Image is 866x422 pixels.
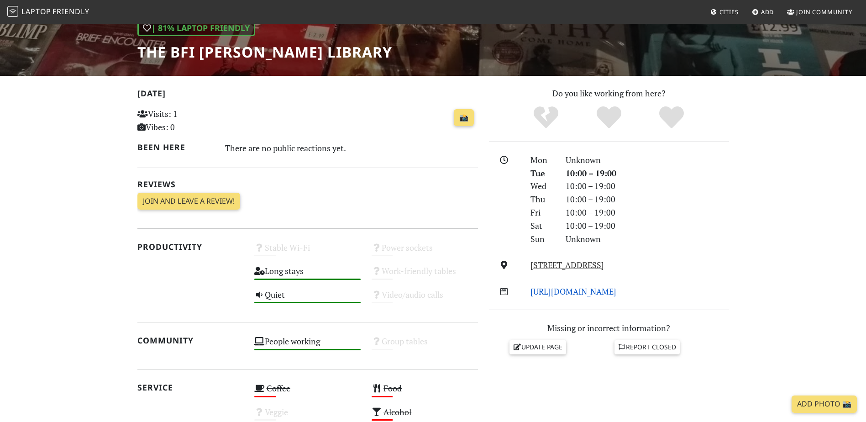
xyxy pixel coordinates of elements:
[454,109,474,127] a: 📸
[525,206,560,219] div: Fri
[366,287,483,311] div: Video/audio calls
[137,142,215,152] h2: Been here
[249,264,366,287] div: Long stays
[137,336,244,345] h2: Community
[52,6,89,16] span: Friendly
[707,4,742,20] a: Cities
[249,240,366,264] div: Stable Wi-Fi
[249,334,366,357] div: People working
[761,8,774,16] span: Add
[525,219,560,232] div: Sat
[366,240,483,264] div: Power sockets
[525,153,560,167] div: Mon
[267,383,290,394] s: Coffee
[509,340,566,354] a: Update page
[366,264,483,287] div: Work-friendly tables
[530,259,604,270] a: [STREET_ADDRESS]
[7,4,89,20] a: LaptopFriendly LaptopFriendly
[796,8,852,16] span: Join Community
[137,20,255,36] div: | 81% Laptop Friendly
[137,43,392,61] h1: The BFI [PERSON_NAME] Library
[719,8,739,16] span: Cities
[748,4,778,20] a: Add
[560,167,735,180] div: 10:00 – 19:00
[366,334,483,357] div: Group tables
[137,193,240,210] a: Join and leave a review!
[137,107,244,134] p: Visits: 1 Vibes: 0
[560,232,735,246] div: Unknown
[525,193,560,206] div: Thu
[530,286,616,297] a: [URL][DOMAIN_NAME]
[249,287,366,311] div: Quiet
[21,6,51,16] span: Laptop
[560,179,735,193] div: 10:00 – 19:00
[577,105,640,130] div: Yes
[783,4,856,20] a: Join Community
[640,105,703,130] div: Definitely!
[137,383,244,392] h2: Service
[225,141,478,155] div: There are no public reactions yet.
[614,340,680,354] a: Report closed
[560,219,735,232] div: 10:00 – 19:00
[514,105,577,130] div: No
[560,153,735,167] div: Unknown
[137,242,244,252] h2: Productivity
[560,206,735,219] div: 10:00 – 19:00
[489,87,729,100] p: Do you like working from here?
[383,383,402,394] s: Food
[525,232,560,246] div: Sun
[560,193,735,206] div: 10:00 – 19:00
[383,406,411,417] s: Alcohol
[489,322,729,335] p: Missing or incorrect information?
[137,179,478,189] h2: Reviews
[525,167,560,180] div: Tue
[525,179,560,193] div: Wed
[137,89,478,102] h2: [DATE]
[7,6,18,17] img: LaptopFriendly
